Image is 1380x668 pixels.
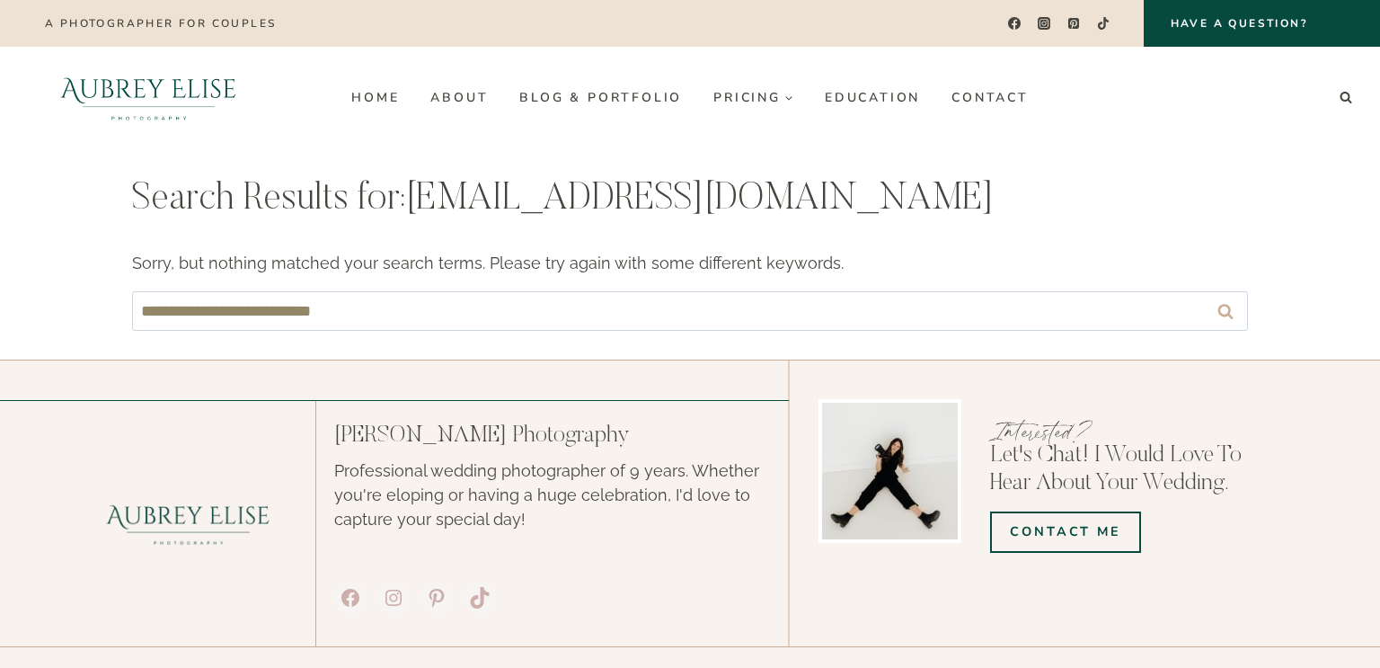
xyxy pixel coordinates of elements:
[936,83,1045,111] a: Contact
[336,83,415,111] a: Home
[990,442,1277,498] p: Let's Chat! I would love to hear about your wedding.
[698,83,809,111] a: Pricing
[990,414,1277,449] p: Interested?
[405,181,994,218] span: [EMAIL_ADDRESS][DOMAIN_NAME]
[1061,11,1087,37] a: Pinterest
[504,83,698,111] a: Blog & Portfolio
[45,17,276,30] p: A photographer for couples
[1333,85,1358,111] button: View Search Form
[336,83,1044,111] nav: Primary
[1001,11,1027,37] a: Facebook
[1010,522,1121,542] span: COntact Me
[809,83,935,111] a: Education
[415,83,504,111] a: About
[713,91,793,104] span: Pricing
[334,419,780,454] p: [PERSON_NAME] Photography
[22,47,276,148] img: Aubrey Elise Photography
[132,251,1248,275] p: Sorry, but nothing matched your search terms. Please try again with some different keywords.
[132,177,1248,222] h1: Search Results for:
[1031,11,1057,37] a: Instagram
[990,512,1141,553] a: COntact Me
[1091,11,1117,37] a: TikTok
[334,459,780,531] p: Professional wedding photographer of 9 years. Whether you're eloping or having a huge celebration...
